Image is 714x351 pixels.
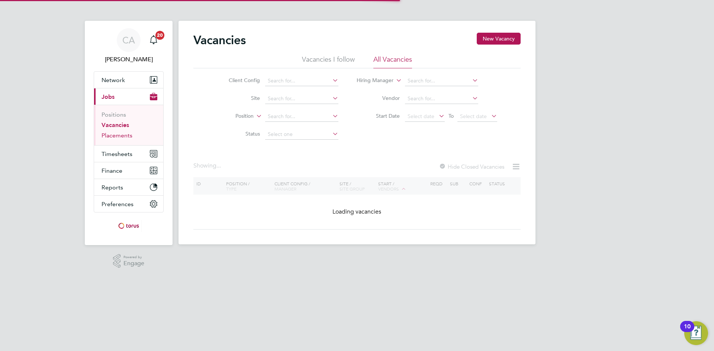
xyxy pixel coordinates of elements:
label: Hide Closed Vacancies [439,163,504,170]
div: 10 [684,326,691,336]
a: Go to home page [94,220,164,232]
button: Timesheets [94,146,163,162]
button: Network [94,72,163,88]
input: Search for... [265,94,338,104]
div: Showing [193,162,222,170]
span: Reports [102,184,123,191]
button: Preferences [94,196,163,212]
input: Search for... [405,94,478,104]
span: Finance [102,167,122,174]
span: CA [122,35,135,45]
a: 20 [146,28,161,52]
span: To [446,111,456,121]
span: Jobs [102,93,115,100]
span: Select date [460,113,487,120]
label: Site [217,95,260,101]
label: Vendor [357,95,400,101]
label: Client Config [217,77,260,84]
span: ... [216,162,221,169]
span: Select date [408,113,434,120]
img: torus-logo-retina.png [116,220,142,232]
input: Search for... [405,76,478,86]
li: Vacancies I follow [302,55,355,68]
a: Powered byEngage [113,254,145,268]
li: All Vacancies [373,55,412,68]
a: CA[PERSON_NAME] [94,28,164,64]
input: Search for... [265,76,338,86]
button: New Vacancy [477,33,521,45]
label: Status [217,130,260,137]
button: Reports [94,179,163,195]
span: Network [102,77,125,84]
a: Placements [102,132,132,139]
input: Select one [265,129,338,140]
input: Search for... [265,111,338,122]
span: Powered by [123,254,144,260]
span: Catherine Arnold [94,55,164,64]
button: Open Resource Center, 10 new notifications [684,321,708,345]
h2: Vacancies [193,33,246,48]
button: Jobs [94,88,163,105]
nav: Main navigation [85,21,173,245]
span: 20 [155,31,164,40]
span: Engage [123,260,144,267]
label: Position [211,113,254,120]
span: Preferences [102,201,134,208]
label: Start Date [357,113,400,119]
div: Jobs [94,105,163,145]
label: Hiring Manager [351,77,393,84]
span: Timesheets [102,150,132,157]
button: Finance [94,162,163,179]
a: Positions [102,111,126,118]
a: Vacancies [102,121,129,129]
